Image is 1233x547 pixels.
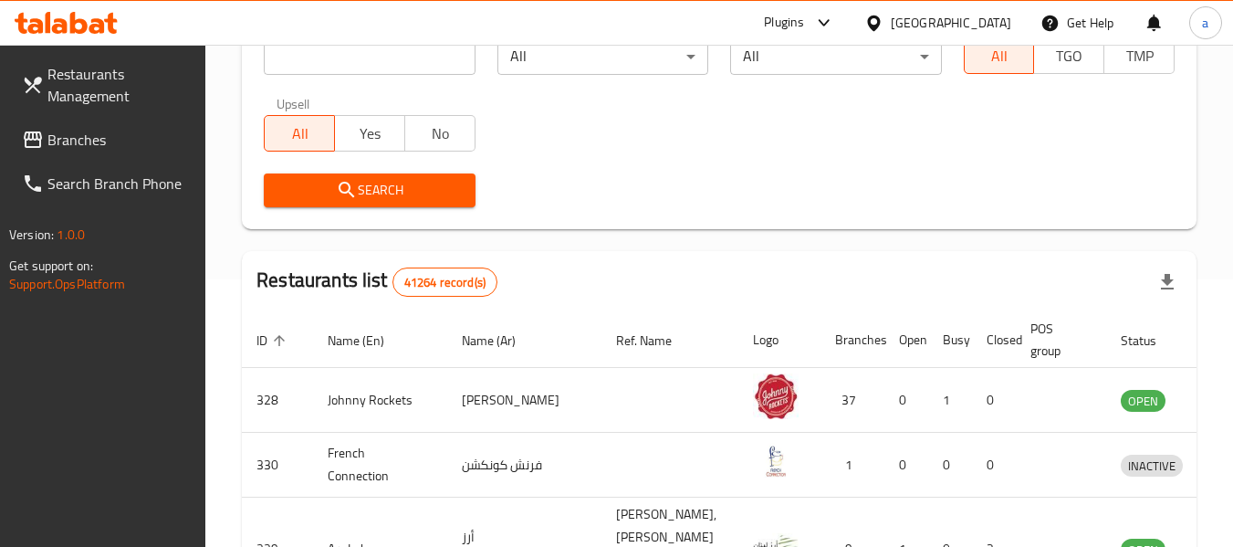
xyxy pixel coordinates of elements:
span: 1.0.0 [57,223,85,247]
th: Branches [820,312,884,368]
div: OPEN [1121,390,1165,412]
span: OPEN [1121,391,1165,412]
span: Version: [9,223,54,247]
div: Export file [1145,260,1189,304]
span: All [272,121,328,147]
button: Yes [334,115,405,152]
input: Search for restaurant name or ID.. [264,38,475,75]
div: Plugins [764,12,804,34]
td: 1 [928,368,972,433]
span: Ref. Name [616,330,695,352]
span: Search [278,179,460,202]
span: POS group [1030,318,1084,362]
th: Closed [972,312,1016,368]
span: ID [256,330,291,352]
span: Restaurants Management [47,63,192,107]
span: Search Branch Phone [47,173,192,195]
td: 0 [884,368,928,433]
h2: Restaurants list [256,267,497,297]
td: 330 [242,433,313,498]
td: 37 [820,368,884,433]
span: Branches [47,129,192,151]
a: Support.OpsPlatform [9,272,125,296]
div: Total records count [392,268,497,297]
span: 41264 record(s) [393,274,496,291]
td: [PERSON_NAME] [447,368,601,433]
button: All [264,115,335,152]
td: Johnny Rockets [313,368,447,433]
a: Search Branch Phone [7,162,206,205]
span: TGO [1041,43,1097,69]
span: Name (Ar) [462,330,539,352]
span: No [413,121,468,147]
button: Search [264,174,475,207]
label: Upsell [277,97,310,110]
a: Branches [7,118,206,162]
td: 0 [884,433,928,498]
span: All [972,43,1028,69]
a: Restaurants Management [7,52,206,118]
span: Get support on: [9,254,93,278]
img: Johnny Rockets [753,373,799,419]
button: No [404,115,475,152]
td: 0 [972,433,1016,498]
img: French Connection [753,438,799,484]
th: Logo [738,312,820,368]
button: All [964,37,1035,74]
td: فرنش كونكشن [447,433,601,498]
th: Open [884,312,928,368]
span: TMP [1112,43,1167,69]
div: [GEOGRAPHIC_DATA] [891,13,1011,33]
td: French Connection [313,433,447,498]
button: TMP [1103,37,1175,74]
th: Busy [928,312,972,368]
button: TGO [1033,37,1104,74]
span: Name (En) [328,330,408,352]
span: INACTIVE [1121,456,1183,477]
div: INACTIVE [1121,455,1183,477]
span: a [1202,13,1208,33]
td: 0 [972,368,1016,433]
div: All [497,38,708,75]
td: 0 [928,433,972,498]
td: 1 [820,433,884,498]
span: Status [1121,330,1180,352]
td: 328 [242,368,313,433]
span: Yes [342,121,398,147]
div: All [730,38,941,75]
